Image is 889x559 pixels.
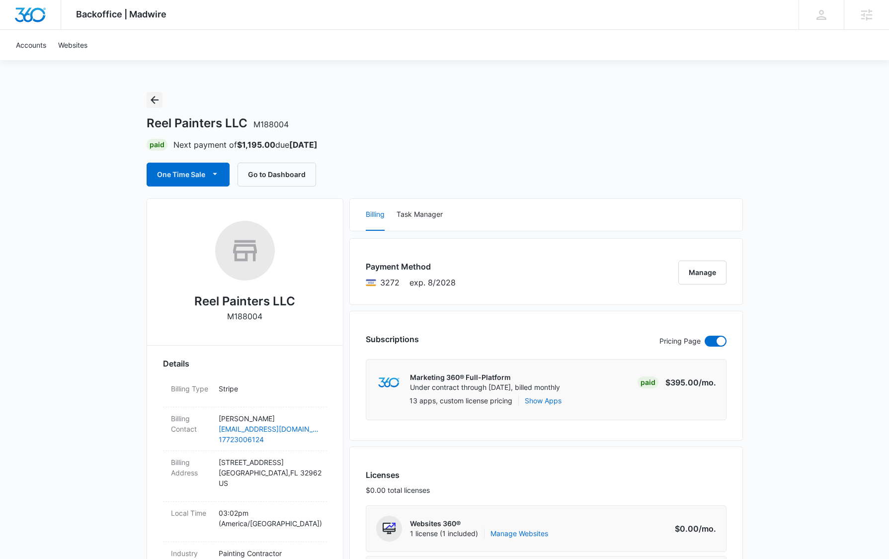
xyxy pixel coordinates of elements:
span: /mo. [699,377,716,387]
div: Local Time03:02pm (America/[GEOGRAPHIC_DATA]) [163,502,327,542]
p: Painting Contractor [219,548,319,559]
p: $0.00 [669,523,716,535]
span: Backoffice | Madwire [76,9,166,19]
p: [STREET_ADDRESS] [GEOGRAPHIC_DATA] , FL 32962 US [219,457,319,488]
div: Paid [638,376,658,388]
p: $0.00 total licenses [366,485,430,495]
span: exp. 8/2028 [409,277,456,288]
div: Domain Overview [38,59,89,65]
h2: Reel Painters LLC [194,292,295,310]
strong: $1,195.00 [237,140,275,150]
a: Websites [52,30,93,60]
button: One Time Sale [147,163,230,186]
p: Websites 360® [410,519,548,529]
img: logo_orange.svg [16,16,24,24]
p: 13 apps, custom license pricing [409,395,512,406]
a: Manage Websites [490,529,548,539]
img: tab_domain_overview_orange.svg [27,58,35,66]
p: [PERSON_NAME] [219,413,319,424]
span: Details [163,358,189,370]
a: Accounts [10,30,52,60]
dt: Billing Contact [171,413,211,434]
img: website_grey.svg [16,26,24,34]
a: [EMAIL_ADDRESS][DOMAIN_NAME] [219,424,319,434]
button: Task Manager [397,199,443,231]
span: M188004 [253,119,289,129]
p: M188004 [227,310,262,322]
h3: Payment Method [366,261,456,273]
h3: Licenses [366,469,430,481]
p: 03:02pm ( America/[GEOGRAPHIC_DATA] ) [219,508,319,529]
dt: Local Time [171,508,211,518]
p: Pricing Page [659,336,701,347]
div: Keywords by Traffic [110,59,167,65]
button: Show Apps [525,395,562,406]
h3: Subscriptions [366,333,419,345]
img: tab_keywords_by_traffic_grey.svg [99,58,107,66]
p: Marketing 360® Full-Platform [410,373,560,382]
p: $395.00 [665,376,716,388]
div: Paid [147,139,167,151]
button: Go to Dashboard [238,163,316,186]
div: Billing Address[STREET_ADDRESS][GEOGRAPHIC_DATA],FL 32962US [163,451,327,502]
dt: Billing Type [171,383,211,394]
div: Billing Contact[PERSON_NAME][EMAIL_ADDRESS][DOMAIN_NAME]17723006124 [163,407,327,451]
a: 17723006124 [219,434,319,445]
dt: Industry [171,548,211,559]
span: /mo. [699,524,716,534]
img: marketing360Logo [378,377,400,388]
span: 1 license (1 included) [410,529,548,539]
p: Stripe [219,383,319,394]
span: Visa ending with [380,277,400,288]
strong: [DATE] [289,140,318,150]
div: Domain: [DOMAIN_NAME] [26,26,109,34]
button: Billing [366,199,385,231]
div: Billing TypeStripe [163,377,327,407]
p: Under contract through [DATE], billed monthly [410,382,560,392]
dt: Billing Address [171,457,211,478]
button: Manage [678,261,727,284]
p: Next payment of due [173,139,318,151]
div: v 4.0.25 [28,16,49,24]
h1: Reel Painters LLC [147,116,289,131]
button: Back [147,92,162,108]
